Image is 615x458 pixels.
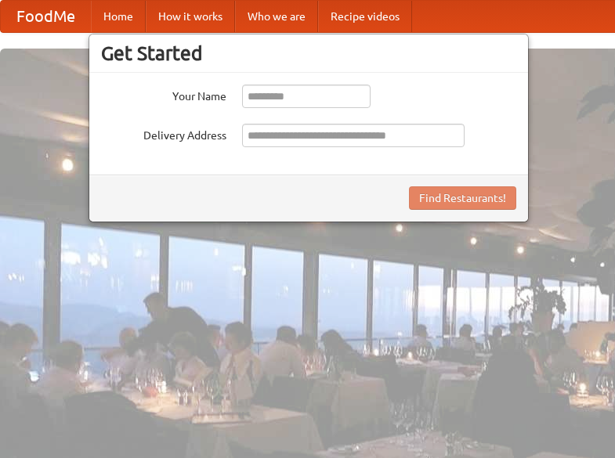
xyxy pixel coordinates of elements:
[101,85,226,104] label: Your Name
[409,186,516,210] button: Find Restaurants!
[235,1,318,32] a: Who we are
[91,1,146,32] a: Home
[101,124,226,143] label: Delivery Address
[146,1,235,32] a: How it works
[1,1,91,32] a: FoodMe
[318,1,412,32] a: Recipe videos
[101,41,516,65] h3: Get Started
